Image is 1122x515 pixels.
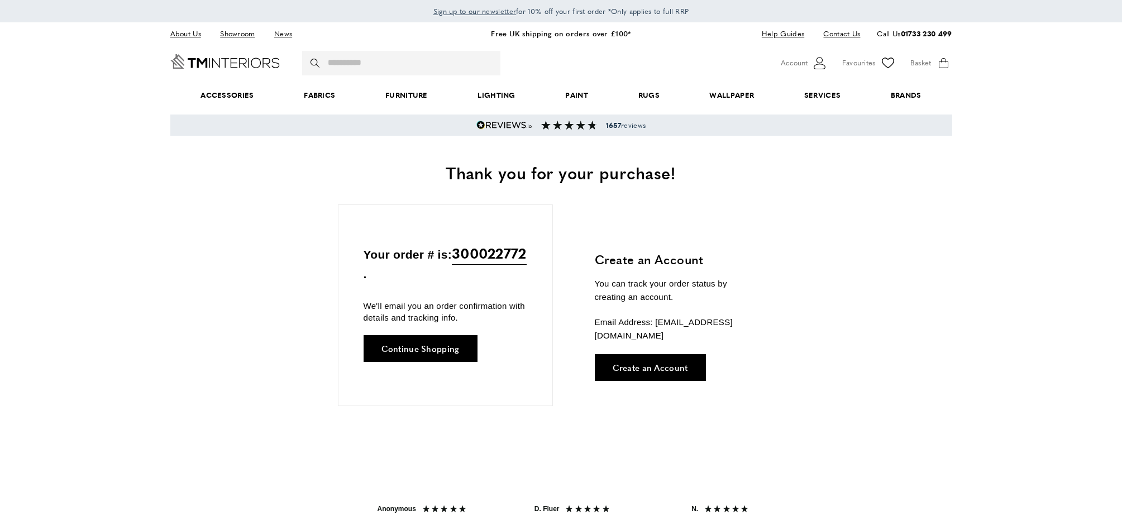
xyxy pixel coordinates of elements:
[491,28,631,39] a: Free UK shipping on orders over £100*
[815,26,860,41] a: Contact Us
[311,51,322,75] button: Search
[446,160,676,184] span: Thank you for your purchase!
[753,26,813,41] a: Help Guides
[433,6,689,16] span: for 10% off your first order *Only applies to full RRP
[433,6,517,16] span: Sign up to our newsletter
[170,54,280,69] a: Go to Home page
[877,28,952,40] p: Call Us
[453,78,541,112] a: Lighting
[781,55,828,71] button: Customer Account
[364,242,527,284] p: Your order # is: .
[842,55,896,71] a: Favourites
[541,78,613,112] a: Paint
[381,344,460,352] span: Continue Shopping
[613,363,688,371] span: Create an Account
[606,120,621,130] strong: 1657
[360,78,452,112] a: Furniture
[613,78,685,112] a: Rugs
[541,121,597,130] img: Reviews section
[279,78,360,112] a: Fabrics
[595,277,760,304] p: You can track your order status by creating an account.
[842,57,876,69] span: Favourites
[378,504,416,514] div: Anonymous
[175,78,279,112] span: Accessories
[364,300,527,323] p: We'll email you an order confirmation with details and tracking info.
[534,504,560,514] div: D. Fluer
[476,121,532,130] img: Reviews.io 5 stars
[779,78,866,112] a: Services
[266,26,300,41] a: News
[595,316,760,342] p: Email Address: [EMAIL_ADDRESS][DOMAIN_NAME]
[595,251,760,268] h3: Create an Account
[364,335,478,362] a: Continue Shopping
[901,28,952,39] a: 01733 230 499
[595,354,706,381] a: Create an Account
[212,26,263,41] a: Showroom
[781,57,808,69] span: Account
[606,121,646,130] span: reviews
[433,6,517,17] a: Sign up to our newsletter
[452,242,527,265] span: 300022772
[691,504,698,514] div: N.
[866,78,946,112] a: Brands
[685,78,779,112] a: Wallpaper
[170,26,209,41] a: About Us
